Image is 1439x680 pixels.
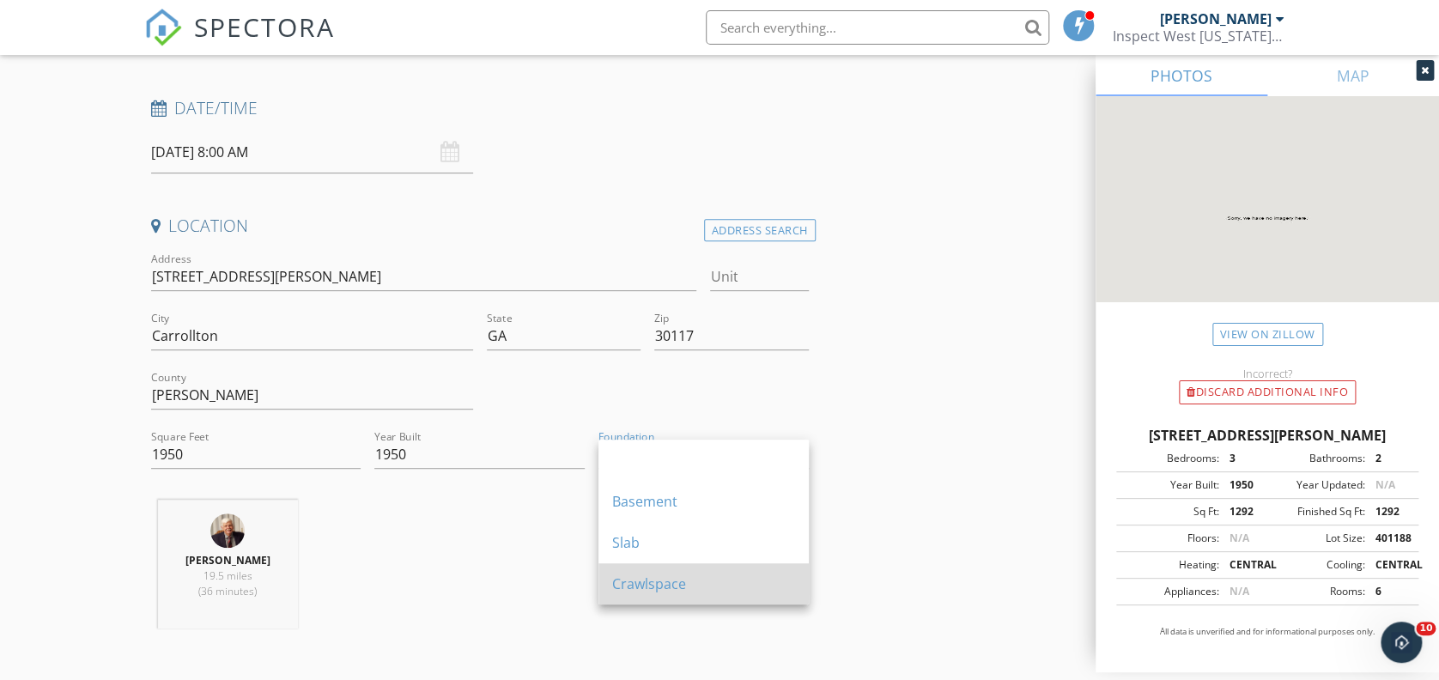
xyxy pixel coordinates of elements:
div: Crawlspace [612,574,795,594]
div: Slab [612,532,795,553]
strong: [PERSON_NAME] [185,553,270,568]
div: Cooling: [1267,557,1364,573]
div: 3 [1218,451,1267,466]
span: (36 minutes) [198,584,257,598]
span: 19.5 miles [203,568,252,583]
img: The Best Home Inspection Software - Spectora [144,9,182,46]
div: Discard Additional info [1179,380,1356,404]
div: Year Updated: [1267,477,1364,493]
img: barney_flanders_2_1.jpg [210,513,245,548]
div: Inspect West Georgia LLC [1112,27,1284,45]
div: Incorrect? [1096,367,1439,380]
div: Finished Sq Ft: [1267,504,1364,519]
a: SPECTORA [144,23,335,59]
span: SPECTORA [194,9,335,45]
span: N/A [1375,477,1394,492]
div: Heating: [1121,557,1218,573]
a: View on Zillow [1212,323,1323,346]
input: Select date [151,131,473,173]
div: Appliances: [1121,584,1218,599]
span: N/A [1229,531,1248,545]
p: All data is unverified and for informational purposes only. [1116,626,1418,638]
div: Bathrooms: [1267,451,1364,466]
iframe: Intercom live chat [1381,622,1422,663]
div: [STREET_ADDRESS][PERSON_NAME] [1116,425,1418,446]
input: Search everything... [706,10,1049,45]
div: Rooms: [1267,584,1364,599]
div: 2 [1364,451,1413,466]
img: streetview [1096,96,1439,343]
h4: Location [151,215,809,237]
div: Sq Ft: [1121,504,1218,519]
h4: Date/Time [151,97,809,119]
div: Basement [612,491,795,512]
div: Floors: [1121,531,1218,546]
div: 1950 [1218,477,1267,493]
span: 10 [1416,622,1436,635]
div: 401188 [1364,531,1413,546]
span: N/A [1229,584,1248,598]
div: [PERSON_NAME] [1159,10,1271,27]
div: Address Search [704,219,816,242]
a: PHOTOS [1096,55,1267,96]
div: Year Built: [1121,477,1218,493]
div: CENTRAL [1218,557,1267,573]
div: Lot Size: [1267,531,1364,546]
div: 1292 [1364,504,1413,519]
div: CENTRAL [1364,557,1413,573]
div: 1292 [1218,504,1267,519]
a: MAP [1267,55,1439,96]
div: 6 [1364,584,1413,599]
div: Bedrooms: [1121,451,1218,466]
